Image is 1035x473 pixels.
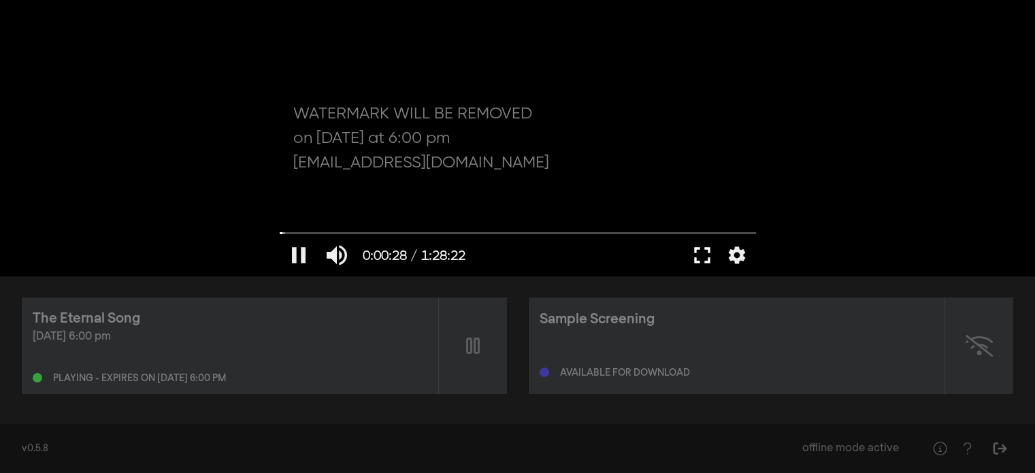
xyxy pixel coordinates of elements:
[33,308,140,329] div: The Eternal Song
[33,329,427,345] div: [DATE] 6:00 pm
[280,235,318,276] button: Pause
[318,235,356,276] button: Mute
[953,435,981,462] button: Help
[802,440,899,457] div: offline mode active
[22,442,802,456] div: v0.5.8
[540,309,655,329] div: Sample Screening
[560,368,690,378] div: Available for download
[683,235,721,276] button: Full screen
[926,435,953,462] button: Help
[356,235,472,276] button: 0:00:28 / 1:28:22
[53,374,226,383] div: Playing - expires on [DATE] 6:00 pm
[986,435,1013,462] button: Sign Out
[721,235,753,276] button: More settings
